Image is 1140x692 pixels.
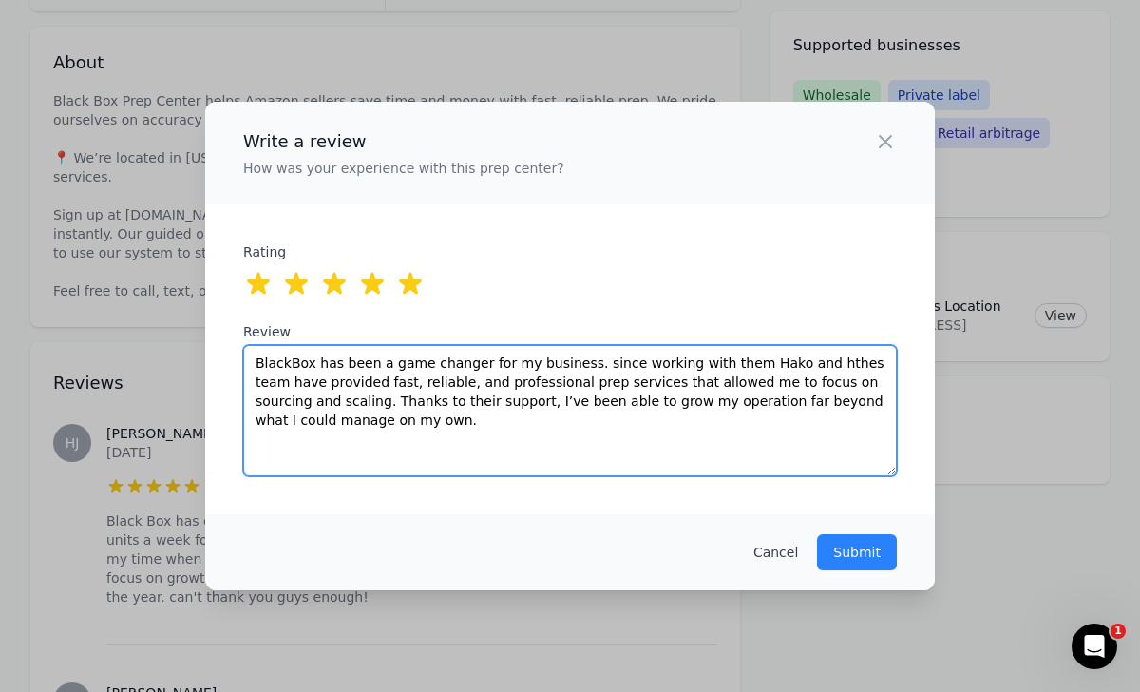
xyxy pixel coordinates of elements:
button: Cancel [753,543,798,562]
p: Submit [833,543,881,562]
h2: Write a review [243,128,564,155]
label: Review [243,322,897,341]
textarea: BlackBox has been a game changer for my business. since working with them Hako and hthes team hav... [243,345,897,476]
button: Submit [817,534,897,570]
p: How was your experience with this prep center? [243,159,564,178]
label: Rating [243,242,339,261]
span: 1 [1111,624,1126,639]
iframe: Intercom live chat [1072,624,1117,669]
